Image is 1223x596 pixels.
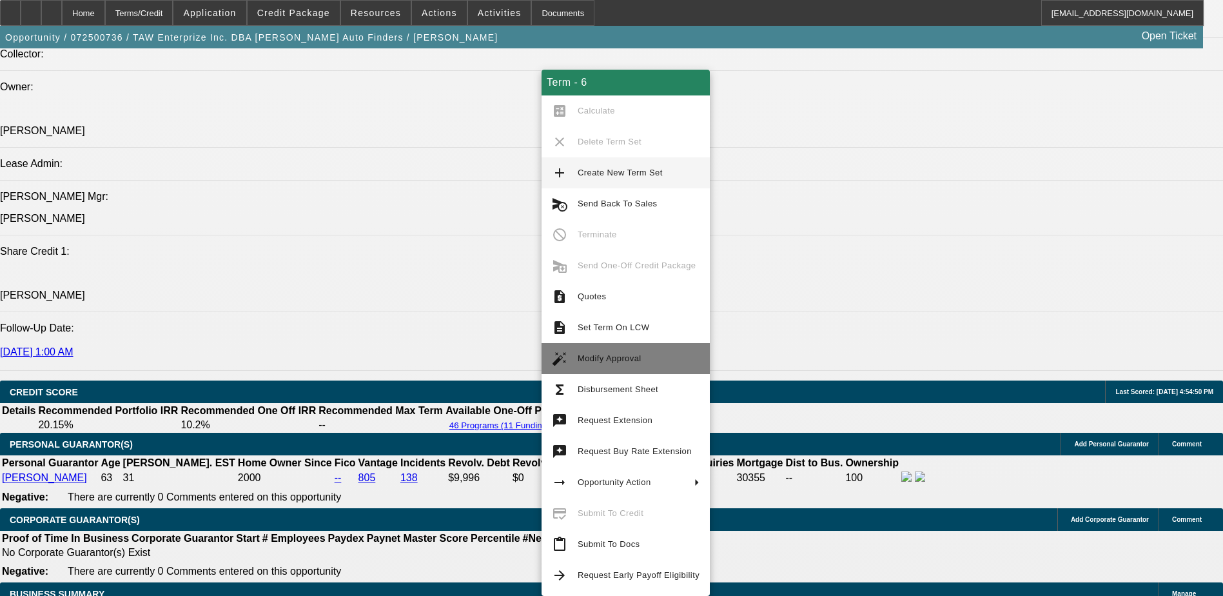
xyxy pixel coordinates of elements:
[578,168,663,177] span: Create New Term Set
[578,570,700,580] span: Request Early Payoff Eligibility
[445,404,584,417] th: Available One-Off Programs
[901,472,912,482] img: facebook-icon.png
[2,472,87,483] a: [PERSON_NAME]
[578,477,651,487] span: Opportunity Action
[100,471,121,485] td: 63
[2,457,98,468] b: Personal Guarantor
[552,413,567,428] mat-icon: try
[915,472,925,482] img: linkedin-icon.png
[578,199,657,208] span: Send Back To Sales
[183,8,236,18] span: Application
[101,457,120,468] b: Age
[318,404,444,417] th: Recommended Max Term
[37,419,179,432] td: 20.15%
[471,533,520,544] b: Percentile
[737,457,783,468] b: Mortgage
[1115,388,1213,395] span: Last Scored: [DATE] 4:54:50 PM
[785,471,844,485] td: --
[552,475,567,490] mat-icon: arrow_right_alt
[736,471,784,485] td: 30355
[122,471,236,485] td: 31
[328,533,364,544] b: Paydex
[238,472,261,483] span: 2000
[68,492,341,502] span: There are currently 0 Comments entered on this opportunity
[578,384,658,394] span: Disbursement Sheet
[552,351,567,366] mat-icon: auto_fix_high
[236,533,259,544] b: Start
[351,8,401,18] span: Resources
[468,1,531,25] button: Activities
[180,419,317,432] td: 10.2%
[578,415,652,425] span: Request Extension
[552,568,567,583] mat-icon: arrow_forward
[1137,25,1202,47] a: Open Ticket
[447,471,511,485] td: $9,996
[68,566,341,577] span: There are currently 0 Comments entered on this opportunity
[422,8,457,18] span: Actions
[786,457,843,468] b: Dist to Bus.
[845,471,899,485] td: 100
[358,472,376,483] a: 805
[341,1,411,25] button: Resources
[318,419,444,432] td: --
[173,1,246,25] button: Application
[552,537,567,552] mat-icon: content_paste
[552,165,567,181] mat-icon: add
[335,457,356,468] b: Fico
[412,1,467,25] button: Actions
[1074,441,1149,448] span: Add Personal Guarantor
[400,472,418,483] a: 138
[1071,516,1149,523] span: Add Corporate Guarantor
[248,1,340,25] button: Credit Package
[1,404,36,417] th: Details
[238,457,332,468] b: Home Owner Since
[335,472,342,483] a: --
[523,533,578,544] b: #Negatives
[512,471,681,485] td: $0
[180,404,317,417] th: Recommended One Off IRR
[123,457,235,468] b: [PERSON_NAME]. EST
[5,32,498,43] span: Opportunity / 072500736 / TAW Enterprize Inc. DBA [PERSON_NAME] Auto Finders / [PERSON_NAME]
[262,533,326,544] b: # Employees
[578,323,649,332] span: Set Term On LCW
[448,457,510,468] b: Revolv. Debt
[478,8,522,18] span: Activities
[578,446,692,456] span: Request Buy Rate Extension
[37,404,179,417] th: Recommended Portfolio IRR
[1172,441,1202,448] span: Comment
[552,289,567,304] mat-icon: request_quote
[682,457,734,468] b: # Inquiries
[578,353,641,363] span: Modify Approval
[552,382,567,397] mat-icon: functions
[578,539,640,549] span: Submit To Docs
[542,70,710,95] div: Term - 6
[10,387,78,397] span: CREDIT SCORE
[2,566,48,577] b: Negative:
[578,292,606,301] span: Quotes
[367,533,468,544] b: Paynet Master Score
[10,439,133,450] span: PERSONAL GUARANTOR(S)
[400,457,445,468] b: Incidents
[132,533,233,544] b: Corporate Guarantor
[257,8,330,18] span: Credit Package
[2,492,48,502] b: Negative:
[513,457,680,468] b: Revolv. HELOC [MEDICAL_DATA].
[445,420,583,431] button: 46 Programs (11 Funding Source)
[552,444,567,459] mat-icon: try
[1,532,130,545] th: Proof of Time In Business
[845,457,899,468] b: Ownership
[552,196,567,212] mat-icon: cancel_schedule_send
[1,546,706,559] td: No Corporate Guarantor(s) Exist
[358,457,398,468] b: Vantage
[1172,516,1202,523] span: Comment
[10,515,140,525] span: CORPORATE GUARANTOR(S)
[552,320,567,335] mat-icon: description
